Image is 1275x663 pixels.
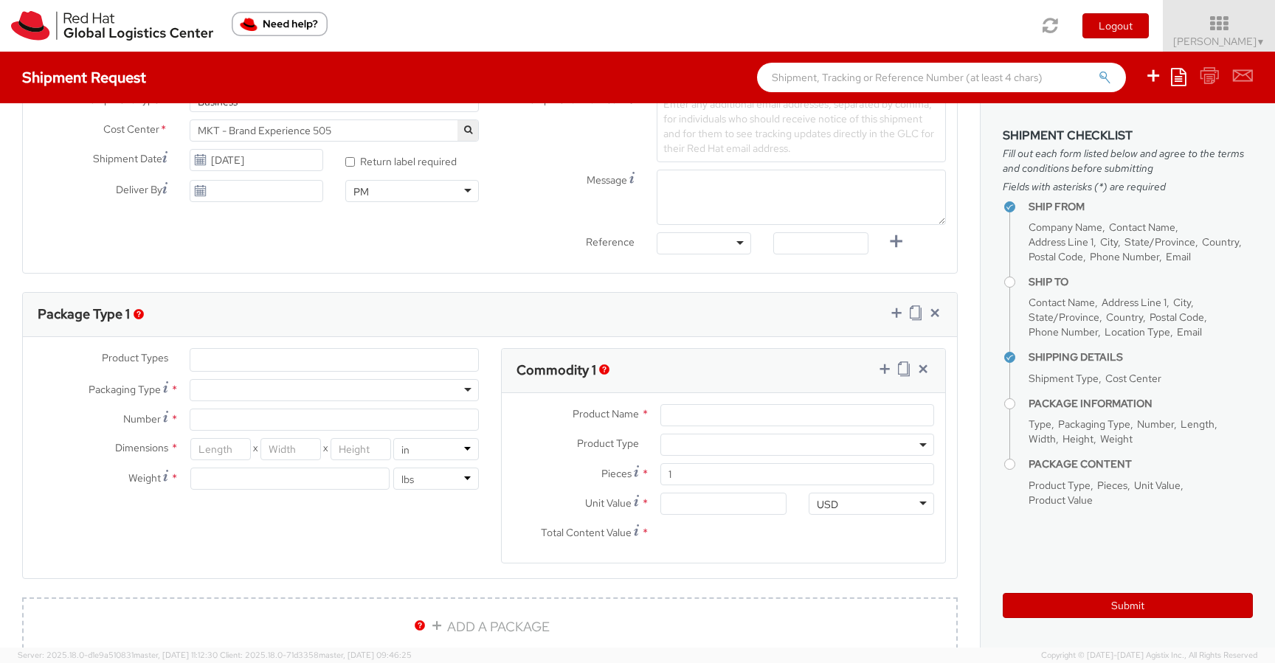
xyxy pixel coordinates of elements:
[89,383,161,396] span: Packaging Type
[1124,235,1195,249] span: State/Province
[1029,432,1056,445] span: Width
[1029,372,1099,385] span: Shipment Type
[123,412,161,426] span: Number
[1173,296,1191,309] span: City
[22,597,958,656] a: ADD A PACKAGE
[134,650,218,660] span: master, [DATE] 11:12:30
[1134,479,1181,492] span: Unit Value
[1102,296,1167,309] span: Address Line 1
[516,363,596,378] h3: Commodity 1
[586,235,635,249] span: Reference
[353,184,369,199] div: PM
[1003,129,1253,142] h3: Shipment Checklist
[93,151,162,167] span: Shipment Date
[1029,296,1095,309] span: Contact Name
[1029,235,1093,249] span: Address Line 1
[103,122,159,139] span: Cost Center
[260,438,321,460] input: Width
[1177,325,1202,339] span: Email
[128,471,161,485] span: Weight
[345,157,355,167] input: Return label required
[1029,201,1253,212] h4: Ship From
[345,152,459,169] label: Return label required
[1100,432,1133,445] span: Weight
[115,441,168,454] span: Dimensions
[11,11,213,41] img: rh-logistics-00dfa346123c4ec078e1.svg
[1166,250,1191,263] span: Email
[1257,36,1265,48] span: ▼
[1106,310,1143,324] span: Country
[220,650,412,660] span: Client: 2025.18.0-71d3358
[1029,221,1102,234] span: Company Name
[1202,235,1239,249] span: Country
[319,650,412,660] span: master, [DATE] 09:46:25
[1137,417,1174,431] span: Number
[1029,479,1091,492] span: Product Type
[577,437,639,450] span: Product Type
[1105,372,1161,385] span: Cost Center
[587,173,627,187] span: Message
[198,124,471,137] span: MKT - Brand Experience 505
[1090,250,1159,263] span: Phone Number
[1029,250,1083,263] span: Postal Code
[585,496,632,510] span: Unit Value
[1062,432,1093,445] span: Height
[116,182,162,198] span: Deliver By
[1029,493,1093,507] span: Product Value
[757,63,1126,92] input: Shipment, Tracking or Reference Number (at least 4 chars)
[190,438,251,460] input: Length
[1029,417,1051,431] span: Type
[1082,13,1149,38] button: Logout
[1003,593,1253,618] button: Submit
[1181,417,1214,431] span: Length
[1173,35,1265,48] span: [PERSON_NAME]
[1029,398,1253,409] h4: Package Information
[1041,650,1257,662] span: Copyright © [DATE]-[DATE] Agistix Inc., All Rights Reserved
[190,119,479,142] span: MKT - Brand Experience 505
[1109,221,1175,234] span: Contact Name
[1029,325,1098,339] span: Phone Number
[1029,459,1253,470] h4: Package Content
[232,12,328,36] button: Need help?
[102,351,168,364] span: Product Types
[1003,146,1253,176] span: Fill out each form listed below and agree to the terms and conditions before submitting
[1100,235,1118,249] span: City
[1029,310,1099,324] span: State/Province
[1058,417,1130,431] span: Packaging Type
[1150,310,1204,324] span: Postal Code
[38,307,130,322] h3: Package Type 1
[251,438,261,460] span: X
[18,650,218,660] span: Server: 2025.18.0-d1e9a510831
[1097,479,1127,492] span: Pieces
[1003,179,1253,194] span: Fields with asterisks (*) are required
[22,69,146,86] h4: Shipment Request
[1029,352,1253,363] h4: Shipping Details
[321,438,331,460] span: X
[331,438,391,460] input: Height
[1029,277,1253,288] h4: Ship To
[601,467,632,480] span: Pieces
[573,407,639,420] span: Product Name
[541,526,632,539] span: Total Content Value
[817,497,838,512] div: USD
[1105,325,1170,339] span: Location Type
